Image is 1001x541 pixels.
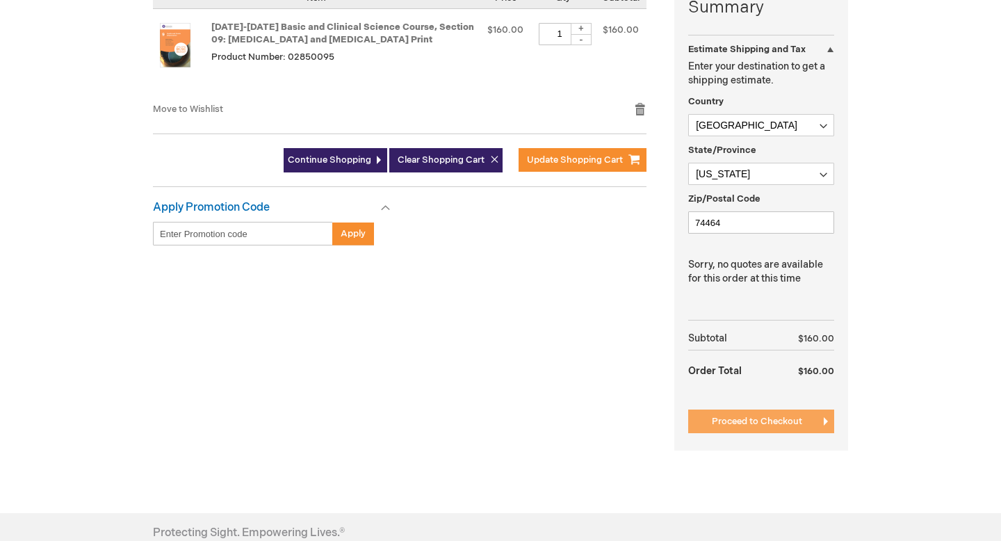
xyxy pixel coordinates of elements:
button: Update Shopping Cart [519,148,646,172]
span: Country [688,96,724,107]
a: [DATE]-[DATE] Basic and Clinical Science Course, Section 09: [MEDICAL_DATA] and [MEDICAL_DATA] Print [211,22,474,46]
strong: Apply Promotion Code [153,201,270,214]
span: $160.00 [798,366,834,377]
button: Clear Shopping Cart [389,148,503,172]
span: $160.00 [798,333,834,344]
input: Enter Promotion code [153,222,333,245]
span: Continue Shopping [288,154,371,165]
span: $160.00 [603,24,639,35]
div: + [571,23,592,35]
span: Zip/Postal Code [688,193,760,204]
button: Proceed to Checkout [688,410,834,433]
span: Update Shopping Cart [527,154,623,165]
span: Clear Shopping Cart [398,154,485,165]
span: Product Number: 02850095 [211,51,334,63]
a: Continue Shopping [284,148,387,172]
span: Proceed to Checkout [712,416,802,427]
button: Apply [332,222,374,245]
a: 2025-2026 Basic and Clinical Science Course, Section 09: Uveitis and Ocular Inflammation Print [153,23,211,88]
p: Enter your destination to get a shipping estimate. [688,60,834,88]
img: 2025-2026 Basic and Clinical Science Course, Section 09: Uveitis and Ocular Inflammation Print [153,23,197,67]
span: State/Province [688,145,756,156]
h4: Protecting Sight. Empowering Lives.® [153,527,345,540]
p: Sorry, no quotes are available for this order at this time [688,258,834,286]
div: - [571,34,592,45]
th: Subtotal [688,328,771,350]
span: $160.00 [487,24,523,35]
a: Move to Wishlist [153,104,223,115]
span: Apply [341,228,366,239]
strong: Estimate Shipping and Tax [688,44,806,55]
input: Qty [539,23,580,45]
strong: Order Total [688,358,742,382]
